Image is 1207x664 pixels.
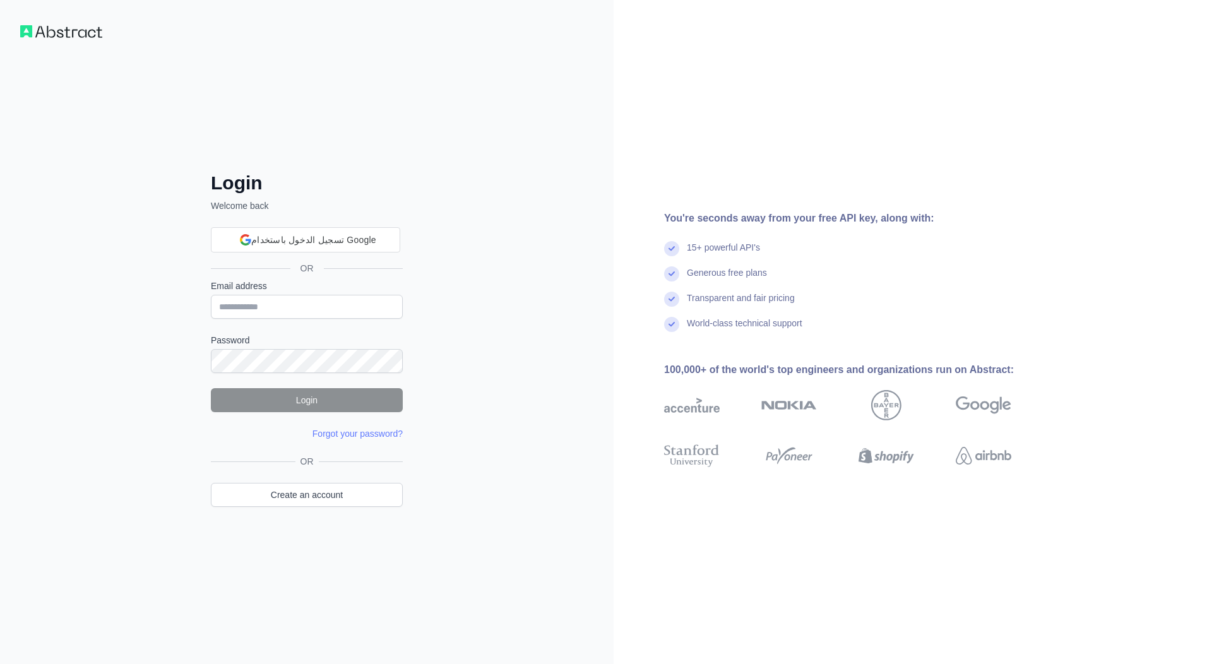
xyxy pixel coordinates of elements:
[664,266,679,282] img: check mark
[251,234,376,247] span: تسجيل الدخول باستخدام Google
[664,390,720,420] img: accenture
[664,442,720,470] img: stanford university
[687,241,760,266] div: 15+ powerful API's
[211,199,403,212] p: Welcome back
[312,429,403,439] a: Forgot your password?
[211,280,403,292] label: Email address
[664,362,1052,377] div: 100,000+ of the world's top engineers and organizations run on Abstract:
[871,390,901,420] img: bayer
[211,172,403,194] h2: Login
[761,390,817,420] img: nokia
[664,317,679,332] img: check mark
[664,241,679,256] img: check mark
[687,266,767,292] div: Generous free plans
[211,227,400,252] div: تسجيل الدخول باستخدام Google
[290,262,324,275] span: OR
[687,317,802,342] div: World-class technical support
[956,390,1011,420] img: google
[687,292,795,317] div: Transparent and fair pricing
[211,334,403,347] label: Password
[211,483,403,507] a: Create an account
[761,442,817,470] img: payoneer
[295,455,319,468] span: OR
[664,292,679,307] img: check mark
[664,211,1052,226] div: You're seconds away from your free API key, along with:
[859,442,914,470] img: shopify
[211,388,403,412] button: Login
[20,25,102,38] img: Workflow
[956,442,1011,470] img: airbnb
